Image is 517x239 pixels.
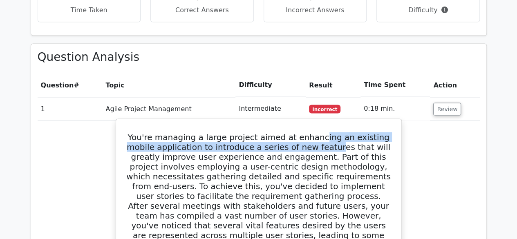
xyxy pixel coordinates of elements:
[41,81,74,89] span: Question
[102,74,235,97] th: Topic
[235,97,306,120] td: Intermediate
[271,5,360,15] p: Incorrect Answers
[360,97,430,120] td: 0:18 min.
[430,74,479,97] th: Action
[309,105,340,113] span: Incorrect
[38,50,480,64] h3: Question Analysis
[383,5,473,15] p: Difficulty
[235,74,306,97] th: Difficulty
[306,74,360,97] th: Result
[38,74,103,97] th: #
[157,5,247,15] p: Correct Answers
[45,5,134,15] p: Time Taken
[102,97,235,120] td: Agile Project Management
[360,74,430,97] th: Time Spent
[38,97,103,120] td: 1
[433,103,461,115] button: Review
